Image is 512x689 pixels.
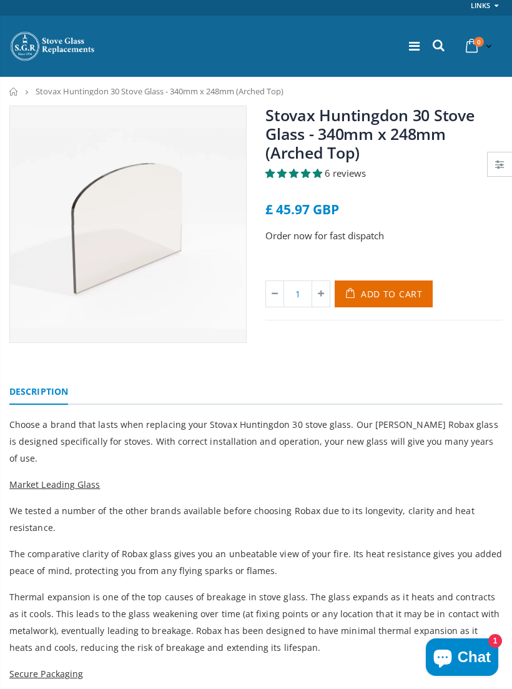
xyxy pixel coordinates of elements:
a: Menu [409,37,420,54]
span: Stovax Huntingdon 30 Stove Glass - 340mm x 248mm (Arched Top) [36,86,283,97]
span: Thermal expansion is one of the top causes of breakage in stove glass. The glass expands as it he... [9,591,500,653]
p: Order now for fast dispatch [265,229,503,243]
a: Home [9,87,19,96]
span: Market Leading Glass [9,478,100,490]
span: Add to Cart [361,288,423,300]
span: Choose a brand that lasts when replacing your Stovax Huntingdon 30 stove glass. Our [PERSON_NAME]... [9,419,498,464]
span: We tested a number of the other brands available before choosing Robax due to its longevity, clar... [9,505,475,533]
span: 0 [474,37,484,47]
inbox-online-store-chat: Shopify online store chat [422,638,502,679]
span: The comparative clarity of Robax glass gives you an unbeatable view of your fire. Its heat resist... [9,548,502,577]
a: 0 [461,34,495,58]
span: 6 reviews [325,167,366,179]
button: Add to Cart [335,280,433,307]
img: Stove Glass Replacement [9,31,97,62]
span: 5.00 stars [265,167,325,179]
span: Secure Packaging [9,668,83,680]
a: Description [9,380,68,405]
a: Stovax Huntingdon 30 Stove Glass - 340mm x 248mm (Arched Top) [265,104,475,163]
span: £ 45.97 GBP [265,201,339,218]
img: smallgradualarchedtopstoveglass_80336215-5c9a-4825-a9b8-9c2c471dc6ab_800x_crop_center.webp [10,106,246,342]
